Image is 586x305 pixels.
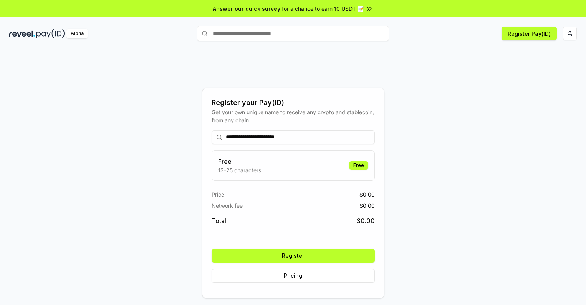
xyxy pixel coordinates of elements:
[66,29,88,38] div: Alpha
[9,29,35,38] img: reveel_dark
[349,161,368,170] div: Free
[212,202,243,210] span: Network fee
[36,29,65,38] img: pay_id
[218,157,261,166] h3: Free
[212,97,375,108] div: Register your Pay(ID)
[502,27,557,40] button: Register Pay(ID)
[212,108,375,124] div: Get your own unique name to receive any crypto and stablecoin, from any chain
[213,5,280,13] span: Answer our quick survey
[212,249,375,263] button: Register
[357,216,375,225] span: $ 0.00
[218,166,261,174] p: 13-25 characters
[359,190,375,198] span: $ 0.00
[212,190,224,198] span: Price
[212,216,226,225] span: Total
[282,5,364,13] span: for a chance to earn 10 USDT 📝
[359,202,375,210] span: $ 0.00
[212,269,375,283] button: Pricing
